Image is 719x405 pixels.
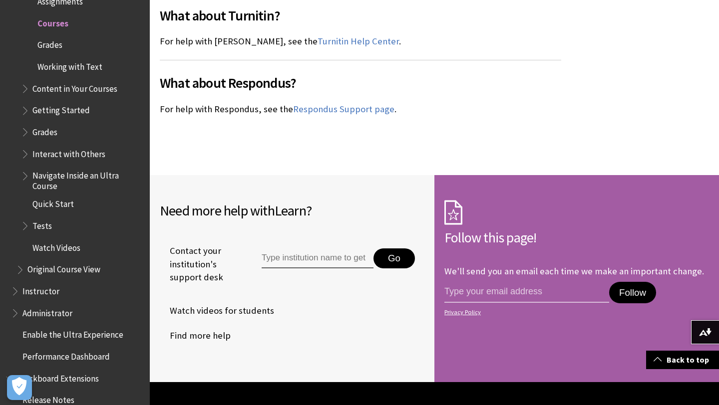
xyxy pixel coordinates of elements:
button: Go [373,248,415,268]
span: Getting Started [32,102,90,116]
span: Performance Dashboard [22,348,110,362]
span: What about Respondus? [160,72,561,93]
span: Original Course View [27,261,100,275]
span: Grades [32,124,57,137]
p: For help with [PERSON_NAME], see the . [160,35,561,48]
span: Instructor [22,283,59,296]
button: Follow [609,282,656,304]
span: What about Turnitin? [160,5,561,26]
p: We'll send you an email each time we make an important change. [444,265,704,277]
a: Respondus Support page [293,103,394,115]
p: For help with Respondus, see the . [160,103,561,116]
a: Turnitin Help Center [318,35,399,47]
img: Subscription Icon [444,200,462,225]
span: Interact with Others [32,146,105,159]
a: Watch videos for students [160,303,274,318]
button: Apri preferenze [7,375,32,400]
span: Administrator [22,305,72,318]
a: Back to top [646,351,719,369]
span: Quick Start [32,196,74,209]
span: Blackboard Extensions [17,370,99,384]
span: Watch Videos [32,239,80,253]
span: Content in Your Courses [32,80,117,94]
span: Learn [275,202,306,219]
span: Working with Text [37,58,102,72]
input: Type institution name to get support [262,248,373,268]
span: Contact your institution's support desk [160,244,239,284]
h2: Follow this page! [444,227,709,248]
span: Grades [37,37,62,50]
a: Find more help [160,328,231,343]
span: Navigate Inside an Ultra Course [32,168,143,191]
span: Tests [32,217,52,231]
span: Courses [37,15,68,28]
a: Privacy Policy [444,309,706,316]
span: Enable the Ultra Experience [22,327,123,340]
h2: Need more help with ? [160,200,424,221]
input: email address [444,282,609,303]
